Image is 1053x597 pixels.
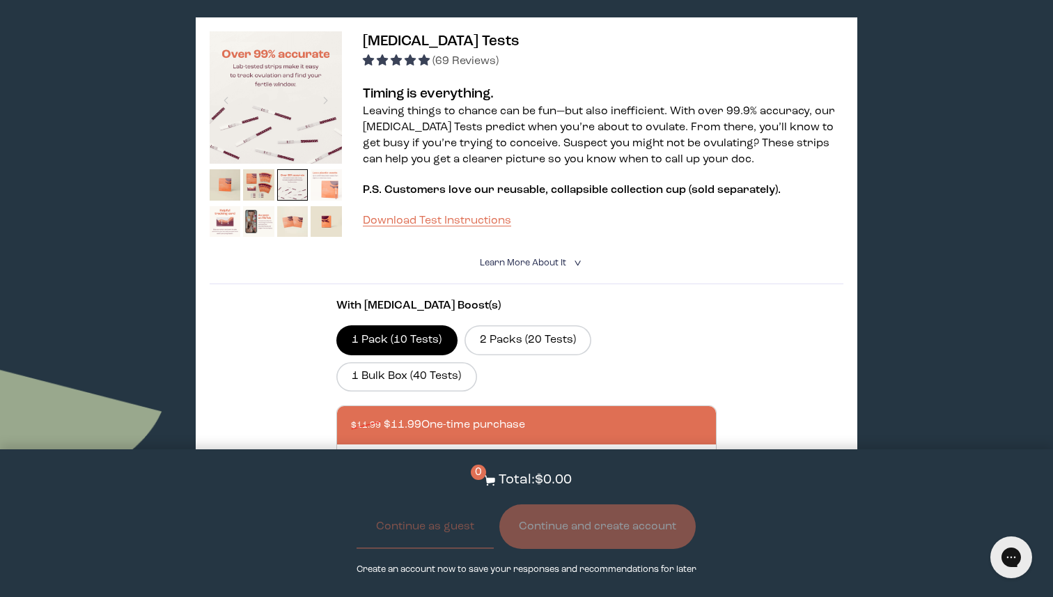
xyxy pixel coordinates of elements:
[210,31,342,164] img: thumbnail image
[336,362,477,391] label: 1 Bulk Box (40 Tests)
[465,325,592,355] label: 2 Packs (20 Tests)
[570,259,583,267] i: <
[277,206,309,238] img: thumbnail image
[311,169,342,201] img: thumbnail image
[336,325,458,355] label: 1 Pack (10 Tests)
[210,206,241,238] img: thumbnail image
[499,504,696,549] button: Continue and create account
[363,56,432,67] span: 4.96 stars
[480,258,566,268] span: Learn More About it
[363,87,494,101] strong: Timing is everything.
[336,298,717,314] p: With [MEDICAL_DATA] Boost(s)
[363,215,511,226] a: Download Test Instructions
[983,532,1039,583] iframe: Gorgias live chat messenger
[311,206,342,238] img: thumbnail image
[277,169,309,201] img: thumbnail image
[363,34,520,49] span: [MEDICAL_DATA] Tests
[243,169,274,201] img: thumbnail image
[499,470,572,490] p: Total: $0.00
[243,206,274,238] img: thumbnail image
[432,56,499,67] span: (69 Reviews)
[357,504,494,549] button: Continue as guest
[480,256,573,270] summary: Learn More About it <
[778,185,781,196] span: .
[363,104,844,168] p: Leaving things to chance can be fun—but also inefficient. With over 99.9% accuracy, our [MEDICAL_...
[357,563,696,576] p: Create an account now to save your responses and recommendations for later
[471,465,486,480] span: 0
[210,169,241,201] img: thumbnail image
[363,185,778,196] span: P.S. Customers love our reusable, collapsible collection cup (sold separately)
